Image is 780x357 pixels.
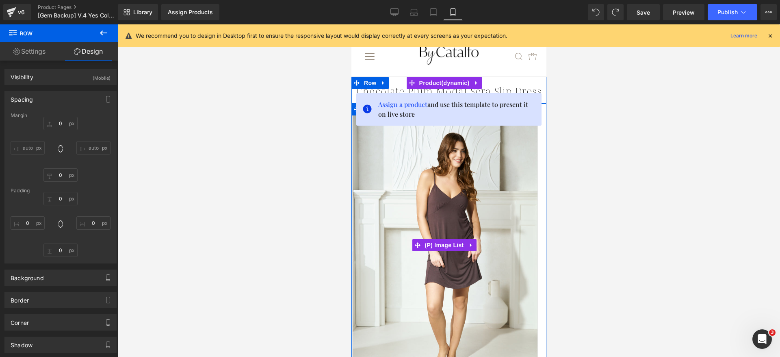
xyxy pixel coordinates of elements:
[115,215,125,227] a: Expand / Collapse
[18,139,167,155] input: Subject
[18,116,167,169] textarea: Describe your dream dresses (i.e. silhouette, fabric, colour, prints, etc.). Please attach your i...
[18,20,167,35] p: Custom Dress Inquiry
[752,329,772,349] iframe: Intercom live chat
[43,192,78,205] input: 0
[43,244,78,257] input: 0
[66,52,120,65] span: Product
[673,8,695,17] span: Preview
[59,42,118,61] a: Design
[769,329,776,336] span: 3
[18,120,167,135] input: Website
[11,337,32,348] div: Shadow
[8,24,89,42] span: Row
[11,113,110,118] div: Margin
[18,39,167,47] p: Let's start designing your custom dress!
[11,69,33,81] div: Visibility
[404,4,424,20] a: Laptop
[164,28,171,36] button: Open Search
[588,4,604,20] button: Undo
[8,2,187,10] p: ₊˚ ✧ Free Shipping on Loungewear orders over 250 ✧ ˚₊
[760,4,777,20] button: More
[11,315,29,326] div: Corner
[27,222,123,229] p: Yes, please add me to your mailing list!
[25,173,174,181] label: Attach your inspiration photos
[43,168,78,182] input: 0
[136,222,167,239] button: Send
[3,4,31,20] a: v6
[38,12,116,19] span: [Gem Backup] V.4 Yes Colour Swatch_ Loungewear Template
[663,4,704,20] a: Preview
[607,4,624,20] button: Redo
[27,75,184,95] span: and use this template to present it on live store
[18,100,167,116] input: Business Name
[118,4,158,20] a: New Library
[18,81,167,96] input: E-mail address
[76,141,110,155] input: 0
[177,22,185,42] button: Open cart
[27,52,37,65] a: Expand / Collapse
[145,226,159,235] span: Send
[11,22,48,42] button: Open navigation
[5,61,191,73] a: Chocolate Plum Modal Sera Slip Dress
[708,4,757,20] button: Publish
[16,7,26,17] div: v6
[11,52,27,65] span: Row
[18,97,167,112] input: Wedding Date
[71,215,115,227] span: (P) Image List
[38,4,131,11] a: Product Pages
[168,9,213,15] div: Assign Products
[18,161,167,214] textarea: How can we help you?
[136,31,507,40] p: We recommend you to design in Desktop first to ensure the responsive layout would display correct...
[18,58,167,73] input: Name
[385,4,404,20] a: Desktop
[11,270,44,281] div: Background
[18,61,167,77] input: Name
[76,216,110,230] input: 0
[11,91,33,103] div: Spacing
[18,77,167,93] input: E-mail
[424,4,443,20] a: Tablet
[443,4,463,20] a: Mobile
[11,216,45,230] input: 0
[637,8,650,17] span: Save
[43,117,78,130] input: 0
[27,76,76,84] span: Assign a product
[11,141,45,155] input: 0
[145,193,159,202] span: Send
[18,34,167,51] p: Please tell us more about your business and how we can help you.
[11,292,29,304] div: Border
[93,69,110,83] div: (Mobile)
[120,52,130,65] a: Expand / Collapse
[18,20,167,30] p: We'd Love To Hear From You!
[717,9,738,15] span: Publish
[136,189,167,206] button: Send
[67,20,128,41] img: By Catalfo
[133,9,152,16] span: Library
[727,31,760,41] a: Learn more
[11,188,110,194] div: Padding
